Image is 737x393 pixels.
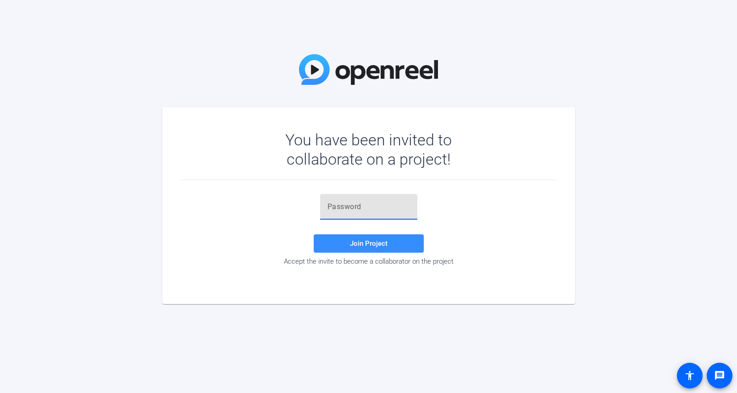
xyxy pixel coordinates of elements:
button: Join Project [314,234,424,253]
mat-icon: message [714,370,725,381]
mat-icon: accessibility [684,370,695,381]
div: You have been invited to collaborate on a project! [259,130,478,169]
img: OpenReel Logo [299,54,438,85]
span: Join Project [350,239,388,248]
div: Accept the invite to become a collaborator on the project [181,257,557,266]
input: Password [327,201,410,212]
